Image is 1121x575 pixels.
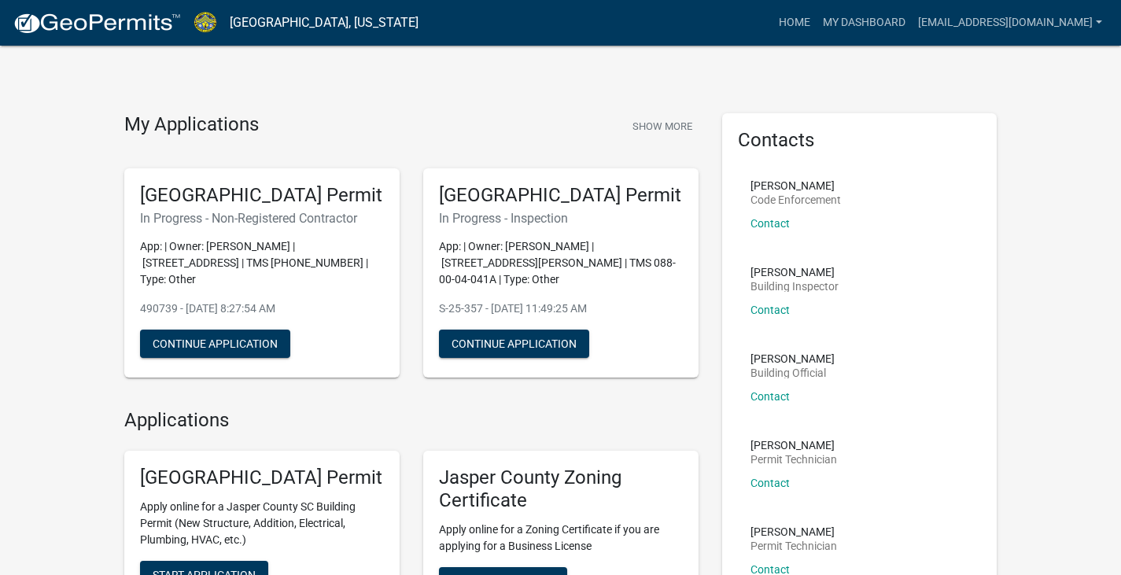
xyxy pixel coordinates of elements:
a: [GEOGRAPHIC_DATA], [US_STATE] [230,9,419,36]
p: Apply online for a Zoning Certificate if you are applying for a Business License [439,522,683,555]
h5: [GEOGRAPHIC_DATA] Permit [140,184,384,207]
a: My Dashboard [817,8,912,38]
p: Apply online for a Jasper County SC Building Permit (New Structure, Addition, Electrical, Plumbin... [140,499,384,548]
p: 490739 - [DATE] 8:27:54 AM [140,300,384,317]
p: [PERSON_NAME] [750,440,837,451]
p: Building Official [750,367,835,378]
p: [PERSON_NAME] [750,353,835,364]
img: Jasper County, South Carolina [194,12,217,33]
h5: [GEOGRAPHIC_DATA] Permit [140,466,384,489]
a: Home [773,8,817,38]
h5: [GEOGRAPHIC_DATA] Permit [439,184,683,207]
button: Continue Application [439,330,589,358]
p: Permit Technician [750,454,837,465]
a: [EMAIL_ADDRESS][DOMAIN_NAME] [912,8,1108,38]
a: Contact [750,390,790,403]
h5: Jasper County Zoning Certificate [439,466,683,512]
a: Contact [750,304,790,316]
p: S-25-357 - [DATE] 11:49:25 AM [439,300,683,317]
p: Building Inspector [750,281,839,292]
button: Show More [626,113,699,139]
p: [PERSON_NAME] [750,267,839,278]
p: App: | Owner: [PERSON_NAME] | [STREET_ADDRESS] | TMS [PHONE_NUMBER] | Type: Other [140,238,384,288]
p: [PERSON_NAME] [750,180,841,191]
a: Contact [750,477,790,489]
h4: Applications [124,409,699,432]
h6: In Progress - Non-Registered Contractor [140,211,384,226]
p: Code Enforcement [750,194,841,205]
p: App: | Owner: [PERSON_NAME] | [STREET_ADDRESS][PERSON_NAME] | TMS 088-00-04-041A | Type: Other [439,238,683,288]
h4: My Applications [124,113,259,137]
a: Contact [750,217,790,230]
h5: Contacts [738,129,982,152]
p: Permit Technician [750,540,837,551]
h6: In Progress - Inspection [439,211,683,226]
p: [PERSON_NAME] [750,526,837,537]
button: Continue Application [140,330,290,358]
